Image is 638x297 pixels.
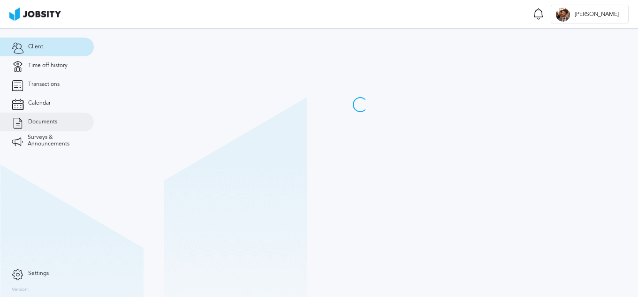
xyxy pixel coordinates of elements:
div: F [556,8,570,22]
label: Version: [12,287,29,293]
span: Time off history [28,62,68,69]
span: Surveys & Announcements [28,134,82,147]
span: Calendar [28,100,51,107]
span: Transactions [28,81,60,88]
span: [PERSON_NAME] [570,11,623,18]
span: Documents [28,119,57,125]
span: Settings [28,270,49,277]
img: ab4bad089aa723f57921c736e9817d99.png [9,8,61,21]
button: F[PERSON_NAME] [551,5,629,23]
span: Client [28,44,43,50]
